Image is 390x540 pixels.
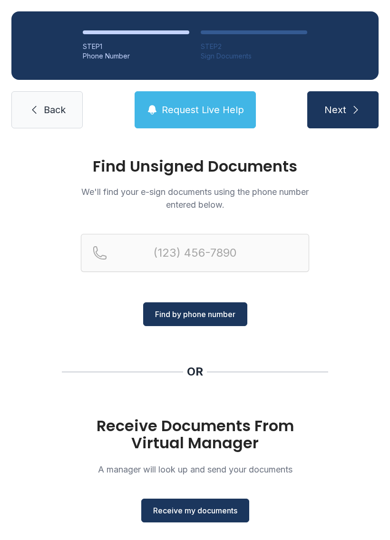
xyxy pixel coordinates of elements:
[153,505,237,516] span: Receive my documents
[201,51,307,61] div: Sign Documents
[162,103,244,116] span: Request Live Help
[324,103,346,116] span: Next
[81,159,309,174] h1: Find Unsigned Documents
[187,364,203,379] div: OR
[83,51,189,61] div: Phone Number
[155,309,235,320] span: Find by phone number
[83,42,189,51] div: STEP 1
[81,417,309,452] h1: Receive Documents From Virtual Manager
[81,234,309,272] input: Reservation phone number
[201,42,307,51] div: STEP 2
[81,185,309,211] p: We'll find your e-sign documents using the phone number entered below.
[81,463,309,476] p: A manager will look up and send your documents
[44,103,66,116] span: Back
